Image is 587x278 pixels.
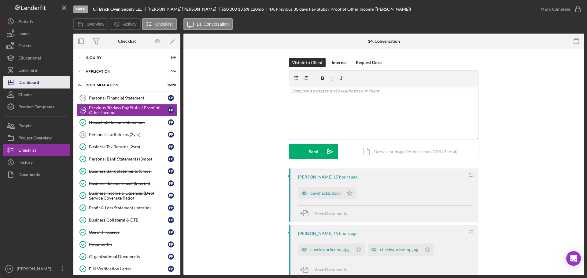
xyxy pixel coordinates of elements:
button: Grants [3,40,70,52]
div: 15 / 20 [165,83,176,87]
div: Activity [18,15,33,29]
button: Internal [329,58,350,67]
button: Send [289,144,338,159]
div: EIN Verification Letter [89,266,168,271]
button: Checklist [142,18,177,30]
div: 13.5 % [238,7,249,12]
label: Overview [87,22,104,27]
label: 14. Conversation [197,22,229,27]
button: Project Overview [3,132,70,144]
div: F P [168,241,174,247]
button: People [3,120,70,132]
button: Activity [3,15,70,27]
a: Personal Bank Statements (3mos)FP [76,153,177,165]
div: Inquiry [86,56,161,60]
div: Previous 30 days Pay Stubs / Proof of Other Income [89,105,168,115]
div: Personal Tax Returns (2yrs) [89,132,168,137]
button: Checklist [3,144,70,156]
time: 2025-09-26 12:14 [333,231,358,236]
div: Grants [18,40,31,53]
tspan: 14 [81,108,85,112]
button: Move Documents [298,262,353,277]
div: Organizational Documents [89,254,168,259]
div: Documentation [86,83,161,87]
div: 120 mo [250,7,264,12]
div: Application [86,70,161,73]
div: Project Overview [18,132,52,146]
div: Profit & Loss Statement (Interim) [89,205,168,210]
a: Business Tax Returns (2yrs)FP [76,141,177,153]
a: Loans [3,27,70,40]
div: F P [168,132,174,138]
div: Product Templates [18,101,54,114]
div: Business Income & Expenses (Debt Service Coverage Ratio) [89,191,168,200]
div: Use of Proceeds [89,230,168,235]
div: 5 / 6 [165,70,176,73]
div: Business Bank Statements (3mos) [89,169,168,174]
div: Business Collateral & DTE [89,218,168,222]
div: F P [168,180,174,186]
div: People [18,120,31,133]
div: F P [168,107,174,113]
button: Request Docs [353,58,385,67]
div: Open [73,5,88,13]
a: Profit & Loss Statement (Interim)FP [76,202,177,214]
button: Documents [3,168,70,181]
div: Clients [18,88,31,102]
span: Move Documents [313,211,347,216]
a: Use of ProceedsFP [76,226,177,238]
div: F P [168,156,174,162]
div: Household Income Statement [89,120,168,125]
div: Educational [18,52,41,66]
a: Business Balance Sheet (Interim)FP [76,177,177,190]
div: Checklist [18,144,36,158]
a: Business Collateral & DTEFP [76,214,177,226]
div: Business Balance Sheet (Interim) [89,181,168,186]
label: Activity [123,22,136,27]
div: F P [168,193,174,199]
a: 14Previous 30 days Pay Stubs / Proof of Other IncomeFP [76,104,177,116]
div: F P [168,144,174,150]
div: F P [168,217,174,223]
a: 16Personal Tax Returns (2yrs)FP [76,128,177,141]
b: CT Brick Oven Supply LLC [93,7,142,12]
div: paycheck2.docx [310,191,341,196]
tspan: 16 [81,133,84,136]
text: LR [7,267,11,271]
a: Clients [3,88,70,101]
a: Household Income StatementFP [76,116,177,128]
label: Checklist [155,22,173,27]
div: Send [309,144,318,159]
button: Dashboard [3,76,70,88]
button: History [3,156,70,168]
div: Request Docs [356,58,382,67]
a: Business Bank Statements (3mos)FP [76,165,177,177]
div: Mark Complete [541,3,570,15]
div: 14. Conversation [368,39,400,44]
button: Educational [3,52,70,64]
div: [PERSON_NAME] [298,175,332,179]
div: F P [168,254,174,260]
div: Open Intercom Messenger [566,251,581,266]
button: check workcomp.jpg [298,244,365,256]
button: Move Documents [298,206,353,221]
div: Dashboard [18,76,39,90]
div: Personal Financial Statement [89,96,168,100]
div: F P [168,205,174,211]
button: Long-Term [3,64,70,76]
tspan: 13 [81,96,85,100]
a: Business Income & Expenses (Debt Service Coverage Ratio)FP [76,190,177,202]
button: paycheck2.docx [298,187,356,199]
div: Long-Term [18,64,39,78]
div: [PERSON_NAME] [PERSON_NAME] [147,7,221,12]
button: Product Templates [3,101,70,113]
div: F P [168,266,174,272]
